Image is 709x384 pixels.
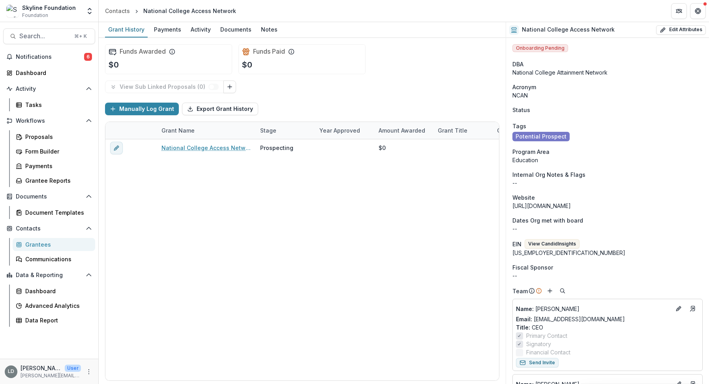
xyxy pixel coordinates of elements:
a: Communications [13,253,95,266]
span: Dates Org met with board [512,216,583,225]
div: Dashboard [16,69,89,77]
div: Data Report [25,316,89,324]
button: Open entity switcher [84,3,95,19]
a: Contacts [102,5,133,17]
a: Proposals [13,130,95,143]
img: Skyline Foundation [6,5,19,17]
a: Grantee Reports [13,174,95,187]
span: Onboarding Pending [512,44,568,52]
a: Name: [PERSON_NAME] [516,305,671,313]
span: Primary Contact [526,332,567,340]
span: Workflows [16,118,83,124]
div: Documents [217,24,255,35]
div: Grant Term [492,122,551,139]
div: Year approved [315,126,365,135]
button: Manually Log Grant [105,103,179,115]
div: Amount Awarded [374,126,430,135]
a: Payments [151,22,184,37]
span: Title : [516,324,530,331]
div: Tasks [25,101,89,109]
button: Open Activity [3,82,95,95]
div: Communications [25,255,89,263]
button: More [84,367,94,377]
a: Payments [13,159,95,172]
span: Notifications [16,54,84,60]
button: Open Workflows [3,114,95,127]
span: Search... [19,32,69,40]
div: Grant History [105,24,148,35]
a: Activity [188,22,214,37]
span: Signatory [526,340,551,348]
a: Grantees [13,238,95,251]
div: Grant Name [157,122,255,139]
a: Go to contact [686,302,699,315]
div: Year approved [315,122,374,139]
span: Internal Org Notes & Flags [512,170,585,179]
div: Grant Term [492,126,533,135]
span: 6 [84,53,92,61]
span: Fiscal Sponsor [512,263,553,272]
span: Website [512,193,535,202]
p: $0 [242,59,252,71]
span: Name : [516,305,534,312]
p: $0 [109,59,119,71]
span: Tags [512,122,526,130]
div: National College Attainment Network [512,68,703,77]
span: Data & Reporting [16,272,83,279]
div: Notes [258,24,281,35]
div: Grantees [25,240,89,249]
div: Lisa Dinh [8,369,14,374]
p: -- [512,225,703,233]
div: Stage [255,122,315,139]
span: Foundation [22,12,48,19]
span: Contacts [16,225,83,232]
div: Form Builder [25,147,89,155]
div: Activity [188,24,214,35]
span: DBA [512,60,523,68]
button: Search... [3,28,95,44]
div: Grant Title [433,122,492,139]
p: User [65,365,81,372]
div: National College Access Network [143,7,236,15]
button: edit [110,142,123,154]
p: EIN [512,240,521,248]
a: Advanced Analytics [13,299,95,312]
div: Advanced Analytics [25,302,89,310]
div: ⌘ + K [73,32,88,41]
a: Documents [217,22,255,37]
button: Edit Attributes [656,25,706,35]
div: Proposals [25,133,89,141]
button: Open Contacts [3,222,95,235]
nav: breadcrumb [102,5,239,17]
div: Payments [151,24,184,35]
div: Amount Awarded [374,122,433,139]
span: Email: [516,316,532,322]
a: Form Builder [13,145,95,158]
p: [PERSON_NAME][EMAIL_ADDRESS][DOMAIN_NAME] [21,372,81,379]
h2: National College Access Network [522,26,615,33]
button: View Sub Linked Proposals (0) [105,81,224,93]
button: Partners [671,3,687,19]
a: [URL][DOMAIN_NAME] [512,202,571,209]
p: -- [512,179,703,187]
a: Tasks [13,98,95,111]
a: Notes [258,22,281,37]
a: Email: [EMAIL_ADDRESS][DOMAIN_NAME] [516,315,625,323]
span: Potential Prospect [516,133,566,140]
a: Grant History [105,22,148,37]
p: CEO [516,323,699,332]
a: Dashboard [3,66,95,79]
button: Edit [674,304,683,313]
p: Education [512,156,703,164]
button: Export Grant History [182,103,258,115]
p: NCAN [512,91,703,99]
div: Prospecting [260,144,293,152]
div: Contacts [105,7,130,15]
span: Financial Contact [526,348,570,356]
